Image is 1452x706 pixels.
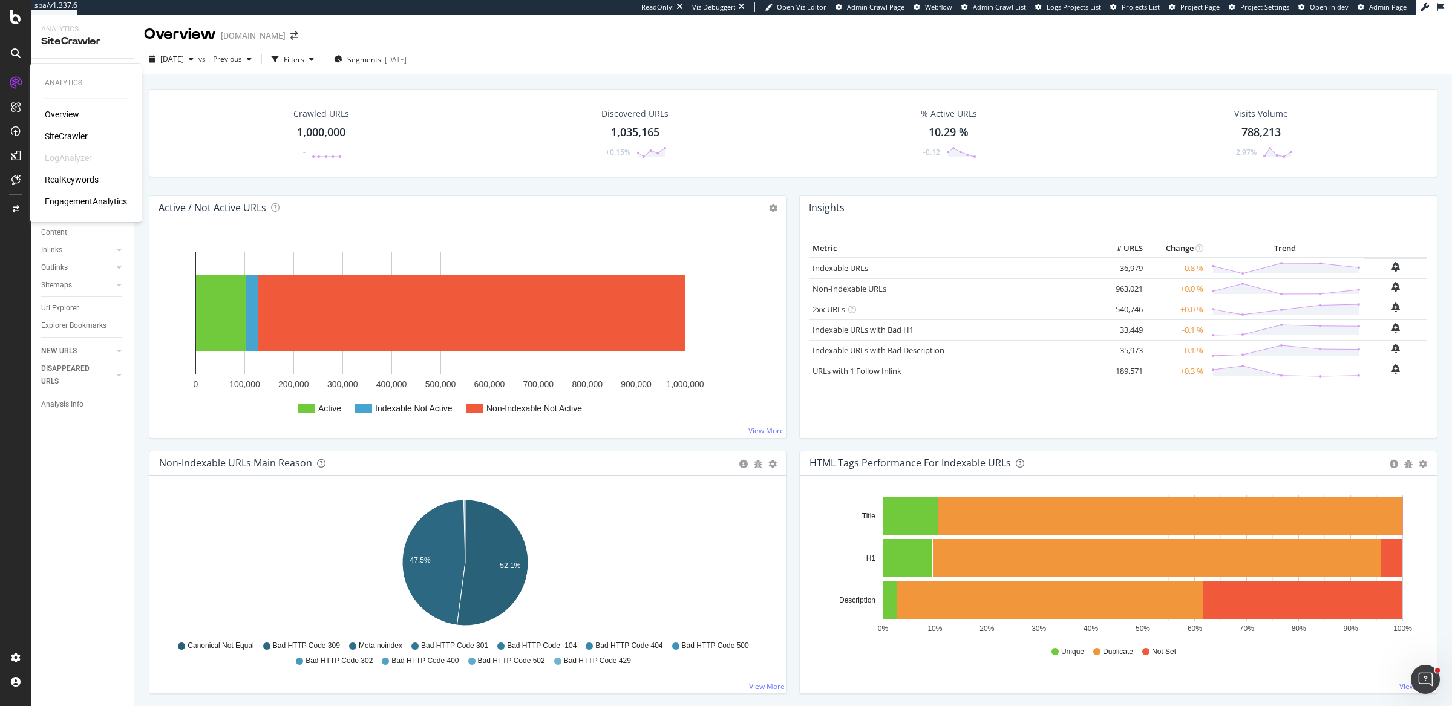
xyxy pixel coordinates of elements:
text: 30% [1032,624,1046,633]
div: bell-plus [1391,364,1400,374]
text: 50% [1136,624,1150,633]
td: 33,449 [1097,319,1146,340]
div: Overview [144,24,216,45]
span: Admin Crawl List [973,2,1026,11]
div: Content [41,226,67,239]
a: Content [41,226,125,239]
span: Admin Page [1369,2,1407,11]
a: Url Explorer [41,302,125,315]
text: 900,000 [621,379,652,389]
div: bell-plus [1391,344,1400,353]
div: circle-info [739,460,748,468]
td: 540,746 [1097,299,1146,319]
span: Logs Projects List [1047,2,1101,11]
a: Admin Page [1358,2,1407,12]
a: 2xx URLs [813,304,845,315]
span: Previous [208,54,242,64]
span: Bad HTTP Code 404 [595,641,662,651]
a: Admin Crawl List [961,2,1026,12]
a: NEW URLS [41,345,113,358]
div: Analysis Info [41,398,83,411]
a: LogAnalyzer [45,152,92,164]
span: Bad HTTP Code 400 [391,656,459,666]
span: Bad HTTP Code 502 [478,656,545,666]
div: [DATE] [385,54,407,65]
text: 400,000 [376,379,407,389]
div: SiteCrawler [41,34,124,48]
div: gear [1419,460,1427,468]
div: +2.97% [1232,147,1257,157]
text: 1,000,000 [666,379,704,389]
span: Bad HTTP Code 429 [564,656,631,666]
a: Analysis Info [41,398,125,411]
div: Outlinks [41,261,68,274]
a: Project Settings [1229,2,1289,12]
span: Bad HTTP Code -104 [507,641,577,651]
a: Indexable URLs with Bad Description [813,345,944,356]
div: Inlinks [41,244,62,257]
span: Open in dev [1310,2,1349,11]
a: EngagementAnalytics [45,195,127,208]
div: 1,035,165 [611,125,659,140]
span: Unique [1061,647,1084,657]
svg: A chart. [159,240,771,428]
th: Change [1146,240,1206,258]
span: Bad HTTP Code 302 [306,656,373,666]
span: Duplicate [1103,647,1133,657]
text: Title [862,512,876,520]
td: +0.0 % [1146,299,1206,319]
div: Discovered URLs [601,108,669,120]
a: View More [1399,681,1435,691]
span: Bad HTTP Code 309 [273,641,340,651]
div: % Active URLs [921,108,977,120]
td: -0.1 % [1146,340,1206,361]
span: vs [198,54,208,64]
a: URLs with 1 Follow Inlink [813,365,901,376]
h4: Insights [809,200,845,216]
a: Explorer Bookmarks [41,319,125,332]
div: gear [768,460,777,468]
text: 800,000 [572,379,603,389]
th: Metric [809,240,1097,258]
a: Logs Projects List [1035,2,1101,12]
td: 35,973 [1097,340,1146,361]
a: View More [748,425,784,436]
span: Project Settings [1240,2,1289,11]
div: Explorer Bookmarks [41,319,106,332]
td: -0.1 % [1146,319,1206,340]
a: Sitemaps [41,279,113,292]
div: NEW URLS [41,345,77,358]
text: Description [839,596,875,604]
a: Indexable URLs with Bad H1 [813,324,914,335]
button: Filters [267,50,319,69]
div: Analytics [45,78,127,88]
div: bell-plus [1391,323,1400,333]
div: arrow-right-arrow-left [290,31,298,40]
a: SiteCrawler [45,130,88,142]
div: [DOMAIN_NAME] [221,30,286,42]
div: Non-Indexable URLs Main Reason [159,457,312,469]
a: Admin Crawl Page [836,2,904,12]
text: 0 [194,379,198,389]
a: View More [749,681,785,691]
td: -0.8 % [1146,258,1206,279]
div: bell-plus [1391,302,1400,312]
div: 10.29 % [929,125,969,140]
div: 1,000,000 [297,125,345,140]
div: Analytics [41,24,124,34]
a: Overview [45,108,79,120]
i: Options [769,204,777,212]
div: Viz Debugger: [692,2,736,12]
button: Previous [208,50,257,69]
div: ReadOnly: [641,2,674,12]
iframe: Intercom live chat [1411,665,1440,694]
text: 500,000 [425,379,456,389]
span: Projects List [1122,2,1160,11]
span: Bad HTTP Code 500 [682,641,749,651]
span: Bad HTTP Code 301 [421,641,488,651]
a: Open Viz Editor [765,2,826,12]
text: 0% [878,624,889,633]
td: 963,021 [1097,278,1146,299]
